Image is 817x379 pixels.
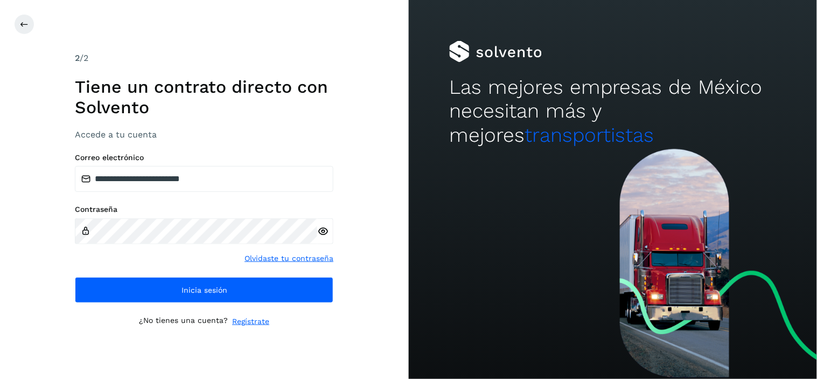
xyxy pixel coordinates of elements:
[245,253,333,264] a: Olvidaste tu contraseña
[139,316,228,327] p: ¿No tienes una cuenta?
[525,123,654,147] span: transportistas
[232,316,269,327] a: Regístrate
[181,286,227,294] span: Inicia sesión
[75,52,333,65] div: /2
[75,153,333,162] label: Correo electrónico
[75,205,333,214] label: Contraseña
[449,75,776,147] h2: Las mejores empresas de México necesitan más y mejores
[75,129,333,140] h3: Accede a tu cuenta
[75,77,333,118] h1: Tiene un contrato directo con Solvento
[75,53,80,63] span: 2
[75,277,333,303] button: Inicia sesión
